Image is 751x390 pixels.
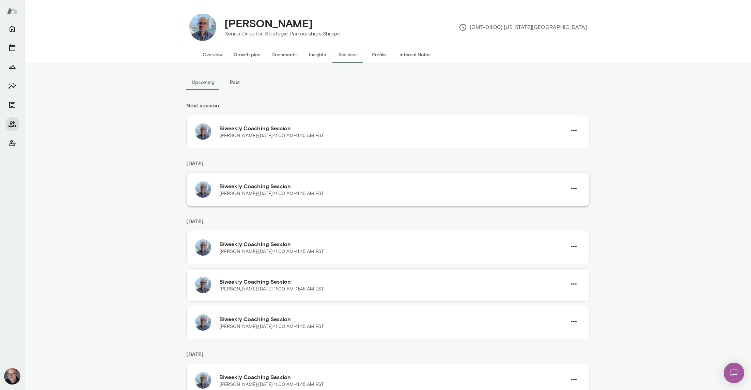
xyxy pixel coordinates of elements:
[5,136,19,150] button: Client app
[186,74,590,90] div: basic tabs example
[219,315,567,323] h6: Biweekly Coaching Session
[186,74,220,90] button: Upcoming
[219,381,324,388] p: [PERSON_NAME] · [DATE] · 11:00 AM-11:45 AM EST
[220,74,250,90] button: Past
[186,159,590,173] h6: [DATE]
[186,217,590,231] h6: [DATE]
[219,277,567,286] h6: Biweekly Coaching Session
[219,248,324,255] p: [PERSON_NAME] · [DATE] · 11:00 AM-11:45 AM EST
[363,46,394,63] button: Profile
[5,79,19,93] button: Insights
[333,46,363,63] button: Sessions
[219,240,567,248] h6: Biweekly Coaching Session
[219,286,324,292] p: [PERSON_NAME] · [DATE] · 11:00 AM-11:45 AM EST
[459,23,587,31] p: (GMT-04:00) [US_STATE][GEOGRAPHIC_DATA]
[219,124,567,132] h6: Biweekly Coaching Session
[197,46,228,63] button: Overview
[219,323,324,330] p: [PERSON_NAME] · [DATE] · 11:00 AM-11:45 AM EST
[5,60,19,74] button: Growth Plan
[224,30,341,38] p: Senior Director, Strategic Partnerships, Shippo
[219,182,567,190] h6: Biweekly Coaching Session
[5,117,19,131] button: Members
[5,41,19,55] button: Sessions
[186,101,590,115] h6: Next session
[224,17,313,30] h4: [PERSON_NAME]
[219,190,324,197] p: [PERSON_NAME] · [DATE] · 11:00 AM-11:45 AM EST
[7,4,18,17] img: Mento
[189,14,216,41] img: Neil Patel
[5,98,19,112] button: Documents
[228,46,266,63] button: Growth plan
[302,46,333,63] button: Insights
[219,373,567,381] h6: Biweekly Coaching Session
[394,46,436,63] button: Internal Notes
[5,22,19,35] button: Home
[219,132,324,139] p: [PERSON_NAME] · [DATE] · 11:00 AM-11:45 AM EST
[266,46,302,63] button: Documents
[186,350,590,364] h6: [DATE]
[4,368,20,385] img: Nick Gould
